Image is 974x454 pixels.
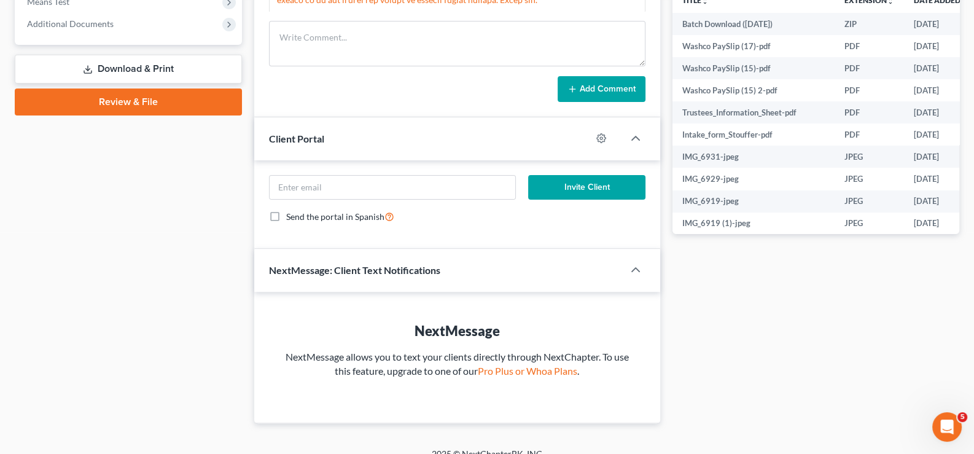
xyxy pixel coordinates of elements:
[672,35,835,57] td: Washco PaySlip (17)-pdf
[558,76,645,102] button: Add Comment
[932,412,962,442] iframe: Intercom live chat
[957,412,967,422] span: 5
[672,190,835,213] td: IMG_6919-jpeg
[672,101,835,123] td: Trustees_Information_Sheet-pdf
[672,168,835,190] td: IMG_6929-jpeg
[835,101,904,123] td: PDF
[835,213,904,235] td: JPEG
[835,168,904,190] td: JPEG
[270,176,515,199] input: Enter email
[672,123,835,146] td: Intake_form_Stouffer-pdf
[528,175,645,200] button: Invite Client
[835,79,904,101] td: PDF
[286,211,384,222] span: Send the portal in Spanish
[835,13,904,35] td: ZIP
[15,55,242,84] a: Download & Print
[269,264,440,276] span: NextMessage: Client Text Notifications
[835,146,904,168] td: JPEG
[835,190,904,213] td: JPEG
[27,18,114,29] span: Additional Documents
[279,321,636,340] div: NextMessage
[672,213,835,235] td: IMG_6919 (1)-jpeg
[672,57,835,79] td: Washco PaySlip (15)-pdf
[672,13,835,35] td: Batch Download ([DATE])
[478,365,577,377] a: Pro Plus or Whoa Plans
[835,57,904,79] td: PDF
[835,35,904,57] td: PDF
[279,350,636,378] p: NextMessage allows you to text your clients directly through NextChapter. To use this feature, up...
[835,123,904,146] td: PDF
[672,79,835,101] td: Washco PaySlip (15) 2-pdf
[672,146,835,168] td: IMG_6931-jpeg
[269,133,324,144] span: Client Portal
[15,88,242,115] a: Review & File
